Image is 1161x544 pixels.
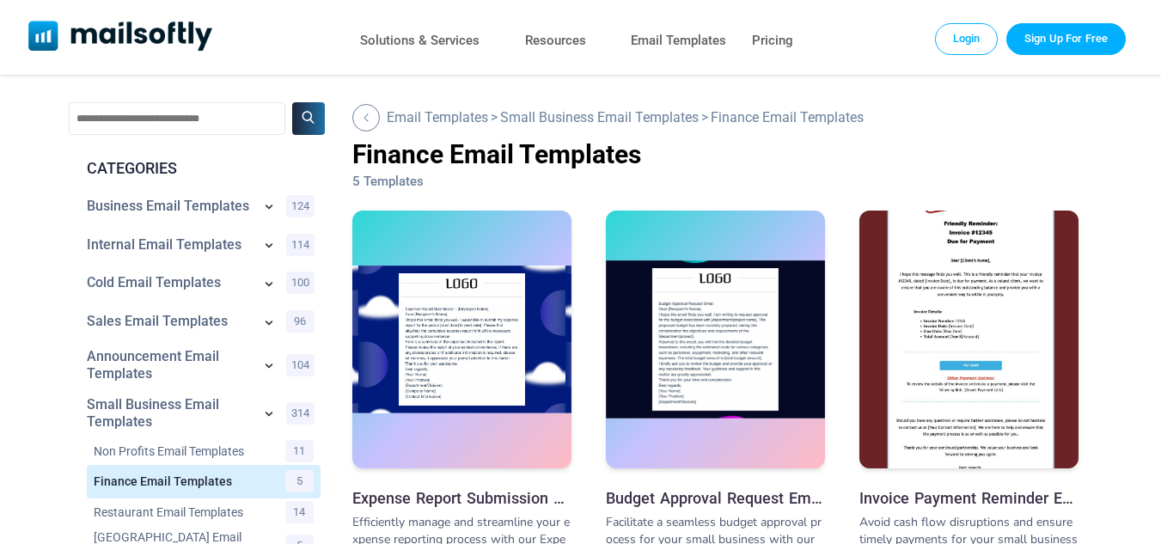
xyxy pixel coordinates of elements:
a: Category [87,348,252,382]
img: Budget Approval Request Email [606,260,825,419]
a: Expense Report Submission Email [352,211,571,473]
a: Budget Approval Request Email [606,489,825,507]
img: Invoice Payment Reminder Email Template [859,143,1079,536]
a: Category [94,504,277,521]
a: Show subcategories for Cold Email Templates [260,275,278,296]
a: Solutions & Services [360,28,480,53]
a: Invoice Payment Reminder Email Template [859,211,1079,473]
a: Category [94,473,277,490]
div: > > [352,102,1079,132]
a: Go Back [387,109,488,125]
a: Show subcategories for Small Business Email Templates [260,405,278,425]
a: Category [87,396,252,431]
img: Mailsoftly Logo [28,21,213,51]
a: Go Back [500,109,699,125]
a: Resources [525,28,586,53]
a: Trial [1006,23,1126,54]
a: Budget Approval Request Email [606,211,825,473]
img: Back [362,113,370,122]
img: Search [302,111,315,124]
a: Login [935,23,999,54]
img: Expense Report Submission Email [352,266,571,413]
a: Category [94,443,277,460]
a: Show subcategories for Sales Email Templates [260,314,278,334]
a: Email Templates [631,28,726,53]
a: Pricing [752,28,793,53]
a: Show subcategories for Internal Email Templates [260,236,278,257]
a: Category [87,236,252,254]
a: Invoice Payment Reminder Email Template [859,489,1079,507]
a: Category [87,274,252,291]
a: Category [87,313,252,330]
div: CATEGORIES [73,157,321,180]
a: Expense Report Submission Email [352,489,571,507]
span: 5 Templates [352,174,424,189]
h1: Finance Email Templates [352,139,1079,169]
a: Mailsoftly [28,21,213,54]
a: Go Back [352,104,384,131]
a: Show subcategories for Business Email Templates [260,198,278,218]
a: Category [87,198,252,215]
a: Show subcategories for Announcement Email Templates [260,357,278,377]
